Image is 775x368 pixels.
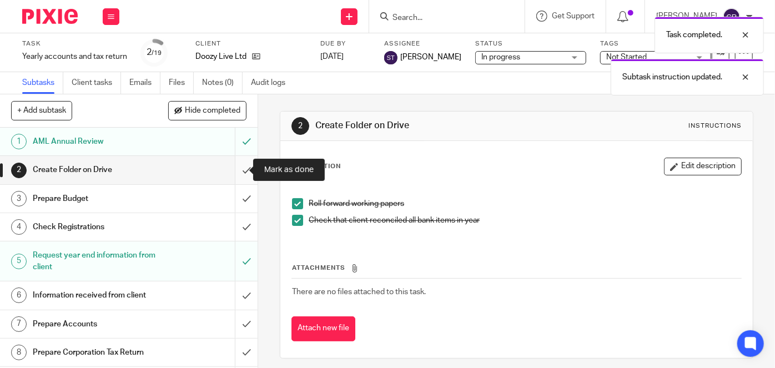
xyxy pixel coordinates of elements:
div: Yearly accounts and tax return [22,51,127,62]
div: 6 [11,288,27,303]
img: Pixie [22,9,78,24]
label: Client [195,39,306,48]
div: 7 [11,316,27,332]
img: svg%3E [723,8,741,26]
h1: Check Registrations [33,219,160,235]
a: Files [169,72,194,94]
small: /19 [152,50,162,56]
div: 2 [147,46,162,59]
p: Check that client reconciled all bank items in year [309,215,741,226]
button: Attach new file [291,316,355,341]
span: There are no files attached to this task. [292,288,426,296]
div: Instructions [688,122,742,130]
label: Assignee [384,39,461,48]
a: Notes (0) [202,72,243,94]
p: Description [291,162,341,171]
p: Subtask instruction updated. [622,72,722,83]
span: Hide completed [185,107,240,115]
button: Hide completed [168,101,246,120]
div: 8 [11,345,27,360]
p: Doozy Live Ltd [195,51,246,62]
div: 1 [11,134,27,149]
p: Task completed. [666,29,722,41]
a: Audit logs [251,72,294,94]
h1: Information received from client [33,287,160,304]
button: Edit description [664,158,742,175]
a: Client tasks [72,72,121,94]
div: 2 [291,117,309,135]
h1: Prepare Budget [33,190,160,207]
button: + Add subtask [11,101,72,120]
div: 2 [11,163,27,178]
label: Due by [320,39,370,48]
label: Task [22,39,127,48]
div: 5 [11,254,27,269]
div: 4 [11,219,27,235]
span: Attachments [292,265,345,271]
img: svg%3E [384,51,397,64]
h1: AML Annual Review [33,133,160,150]
h1: Request year end information from client [33,247,160,275]
h1: Prepare Corporation Tax Return [33,344,160,361]
h1: Create Folder on Drive [315,120,541,132]
span: [DATE] [320,53,344,61]
p: Roll forward working papers [309,198,741,209]
a: Subtasks [22,72,63,94]
h1: Prepare Accounts [33,316,160,332]
a: Emails [129,72,160,94]
div: 3 [11,191,27,206]
h1: Create Folder on Drive [33,162,160,178]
